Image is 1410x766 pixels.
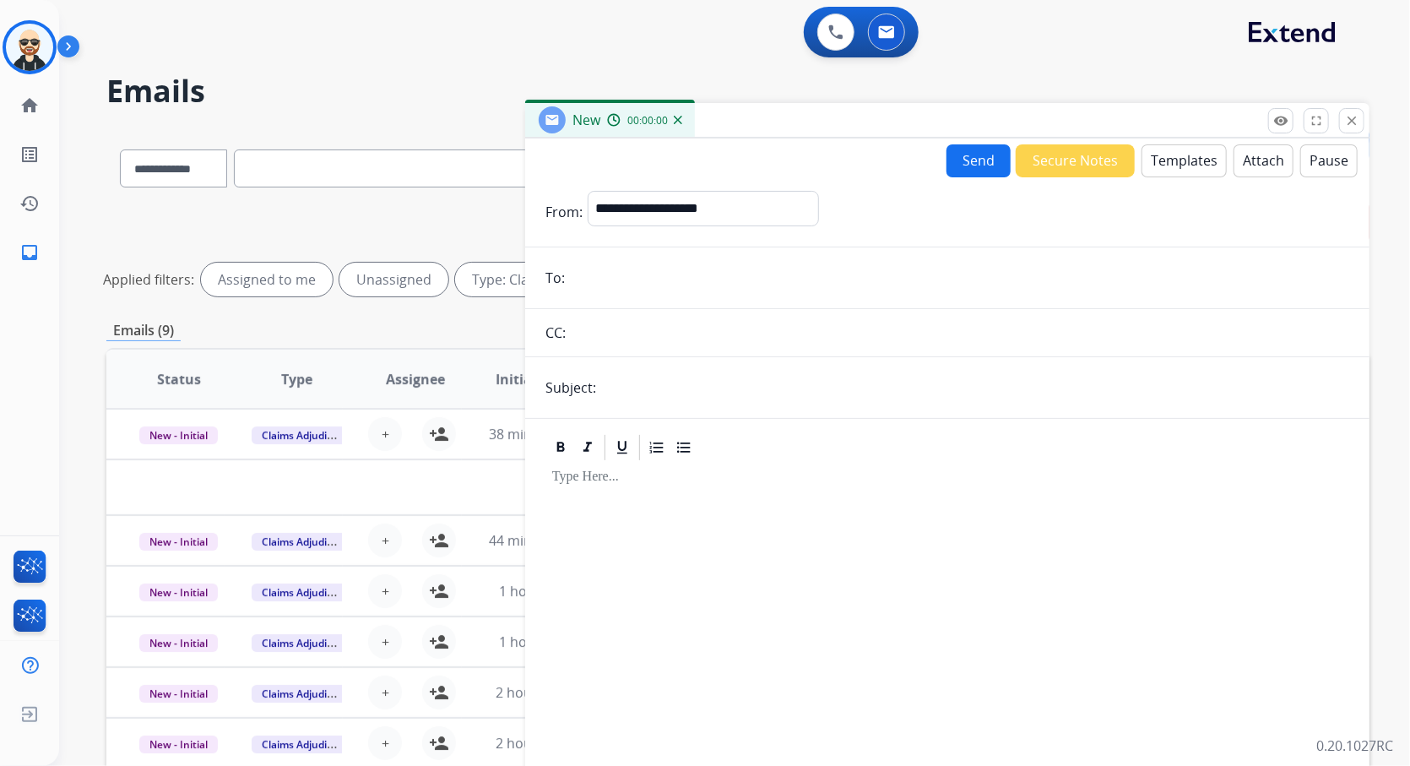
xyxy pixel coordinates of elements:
[545,378,596,398] p: Subject:
[1142,144,1227,177] button: Templates
[19,144,40,165] mat-icon: list_alt
[252,584,367,601] span: Claims Adjudication
[368,574,402,608] button: +
[496,734,572,752] span: 2 hours ago
[429,530,449,551] mat-icon: person_add
[368,676,402,709] button: +
[1309,113,1324,128] mat-icon: fullscreen
[499,582,568,600] span: 1 hour ago
[382,682,389,703] span: +
[281,369,312,389] span: Type
[252,685,367,703] span: Claims Adjudication
[139,426,218,444] span: New - Initial
[252,426,367,444] span: Claims Adjudication
[382,530,389,551] span: +
[19,242,40,263] mat-icon: inbox
[386,369,445,389] span: Assignee
[545,323,566,343] p: CC:
[545,202,583,222] p: From:
[627,114,668,128] span: 00:00:00
[106,320,181,341] p: Emails (9)
[157,369,201,389] span: Status
[139,736,218,753] span: New - Initial
[548,435,573,460] div: Bold
[201,263,333,296] div: Assigned to me
[489,531,587,550] span: 44 minutes ago
[455,263,675,296] div: Type: Claims Adjudication
[368,726,402,760] button: +
[382,632,389,652] span: +
[6,24,53,71] img: avatar
[382,424,389,444] span: +
[946,144,1011,177] button: Send
[339,263,448,296] div: Unassigned
[382,733,389,753] span: +
[139,685,218,703] span: New - Initial
[1344,113,1359,128] mat-icon: close
[19,95,40,116] mat-icon: home
[429,424,449,444] mat-icon: person_add
[252,736,367,753] span: Claims Adjudication
[1234,144,1293,177] button: Attach
[610,435,635,460] div: Underline
[19,193,40,214] mat-icon: history
[429,581,449,601] mat-icon: person_add
[139,584,218,601] span: New - Initial
[489,425,587,443] span: 38 minutes ago
[382,581,389,601] span: +
[499,633,568,651] span: 1 hour ago
[106,74,1369,108] h2: Emails
[429,632,449,652] mat-icon: person_add
[429,733,449,753] mat-icon: person_add
[1016,144,1135,177] button: Secure Notes
[429,682,449,703] mat-icon: person_add
[252,533,367,551] span: Claims Adjudication
[575,435,600,460] div: Italic
[139,634,218,652] span: New - Initial
[1273,113,1288,128] mat-icon: remove_red_eye
[1316,736,1393,756] p: 0.20.1027RC
[545,268,565,288] p: To:
[671,435,697,460] div: Bullet List
[368,417,402,451] button: +
[496,369,572,389] span: Initial Date
[1300,144,1358,177] button: Pause
[103,269,194,290] p: Applied filters:
[139,533,218,551] span: New - Initial
[572,111,600,129] span: New
[368,625,402,659] button: +
[496,683,572,702] span: 2 hours ago
[252,634,367,652] span: Claims Adjudication
[368,524,402,557] button: +
[644,435,670,460] div: Ordered List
